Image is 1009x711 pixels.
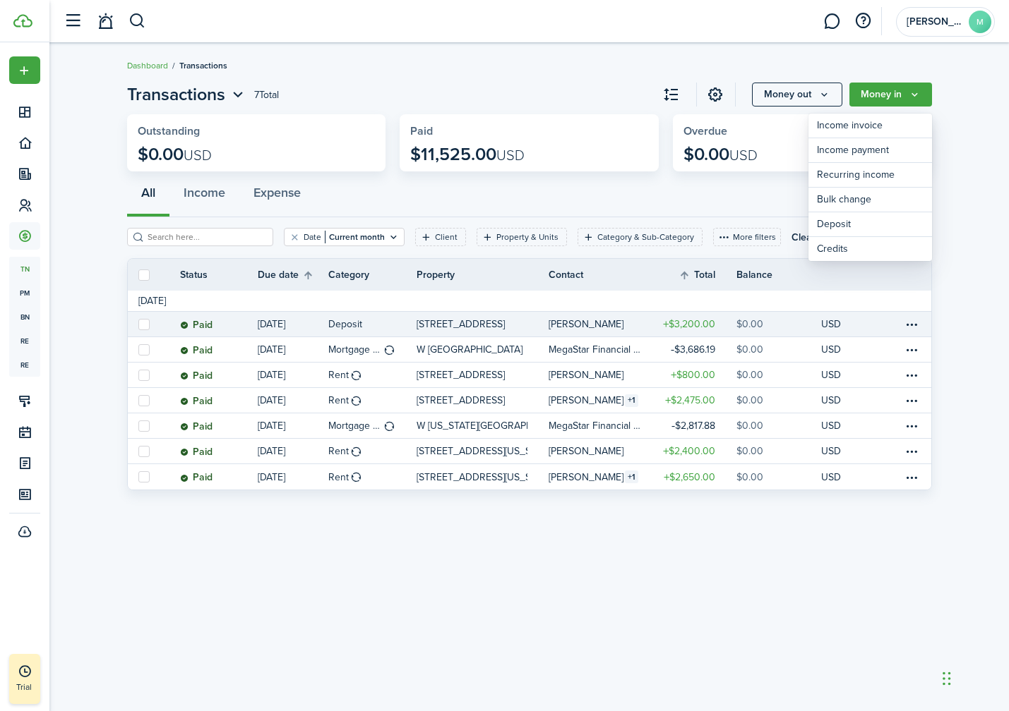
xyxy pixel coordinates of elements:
[258,267,328,284] th: Sort
[549,312,652,336] a: [PERSON_NAME]
[328,464,417,490] a: Rent
[808,237,932,261] a: Credits
[128,293,177,308] td: [DATE]
[258,413,328,438] a: [DATE]
[258,444,285,458] p: [DATE]
[9,56,40,84] button: Open menu
[938,643,1009,711] div: Chat Widget
[679,267,736,284] th: Sort
[821,312,860,336] a: USD
[549,337,652,362] a: MegaStar Financial Corp.
[417,363,549,387] a: [STREET_ADDRESS]
[821,388,860,413] a: USD
[410,145,525,164] p: $11,525.00
[736,367,763,382] table-amount-description: $0.00
[736,267,821,282] th: Balance
[752,83,842,107] button: Open menu
[284,228,405,246] filter-tag: Open filter
[254,87,279,102] header-page-total: 7 Total
[597,231,694,243] filter-tag-label: Category & Sub-Category
[138,125,376,138] widget-stats-title: Outstanding
[736,393,763,408] table-amount-description: $0.00
[9,654,40,704] a: Trial
[328,413,417,438] a: Mortgage and Loans
[258,418,285,433] p: [DATE]
[417,413,549,438] a: W [US_STATE][GEOGRAPHIC_DATA]
[549,393,623,408] table-info-title: [PERSON_NAME]
[258,439,328,463] a: [DATE]
[821,367,841,382] p: USD
[417,444,528,458] p: [STREET_ADDRESS][US_STATE]
[138,145,212,164] p: $0.00
[477,228,567,246] filter-tag: Open filter
[417,464,549,490] a: [STREET_ADDRESS][US_STATE]
[415,228,466,246] filter-tag: Open filter
[258,337,328,362] a: [DATE]
[736,342,763,357] table-amount-description: $0.00
[549,267,652,282] th: Contact
[849,83,932,107] button: Open menu
[417,367,505,382] p: [STREET_ADDRESS]
[907,17,963,27] span: Miguel
[180,388,258,413] a: Paid
[736,439,821,463] a: $0.00
[549,370,623,381] table-profile-info-text: [PERSON_NAME]
[328,337,417,362] a: Mortgage and Loans
[549,363,652,387] a: [PERSON_NAME]
[683,145,758,164] p: $0.00
[127,59,168,72] a: Dashboard
[129,9,146,33] button: Search
[821,444,841,458] p: USD
[179,59,227,72] span: Transactions
[683,125,921,138] widget-stats-title: Overdue
[549,319,623,330] table-profile-info-text: [PERSON_NAME]
[180,421,213,432] status: Paid
[328,444,349,458] table-info-title: Rent
[328,388,417,413] a: Rent
[180,267,258,282] th: Status
[792,228,828,246] button: Clear all
[821,464,860,490] a: USD
[59,8,86,35] button: Open sidebar
[729,145,758,166] span: USD
[9,353,40,377] a: re
[808,114,932,138] a: Income invoice
[239,175,315,217] button: Expense
[92,4,119,39] a: Notifications
[328,317,362,332] table-info-title: Deposit
[417,388,549,413] a: [STREET_ADDRESS]
[328,363,417,387] a: Rent
[180,396,213,407] status: Paid
[818,4,845,39] a: Messaging
[180,439,258,463] a: Paid
[328,418,382,433] table-info-title: Mortgage and Loans
[736,363,821,387] a: $0.00
[144,231,268,244] input: Search here...
[549,388,652,413] a: [PERSON_NAME]1
[9,257,40,281] a: tn
[328,470,349,485] table-info-title: Rent
[496,231,559,243] filter-tag-label: Property & Units
[736,413,821,438] a: $0.00
[328,342,382,357] table-info-title: Mortgage and Loans
[625,394,638,407] table-counter: 1
[821,317,841,332] p: USD
[435,231,458,243] filter-tag-label: Client
[821,413,860,438] a: USD
[808,188,932,212] a: Bulk change
[180,312,258,336] a: Paid
[969,11,991,33] avatar-text: M
[549,344,643,355] table-profile-info-text: MegaStar Financial Corp.
[180,464,258,490] a: Paid
[180,370,213,382] status: Paid
[417,312,549,336] a: [STREET_ADDRESS]
[736,337,821,362] a: $0.00
[9,281,40,305] span: pm
[127,82,247,107] button: Open menu
[258,388,328,413] a: [DATE]
[9,329,40,353] a: re
[180,345,213,356] status: Paid
[496,145,525,166] span: USD
[736,464,821,490] a: $0.00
